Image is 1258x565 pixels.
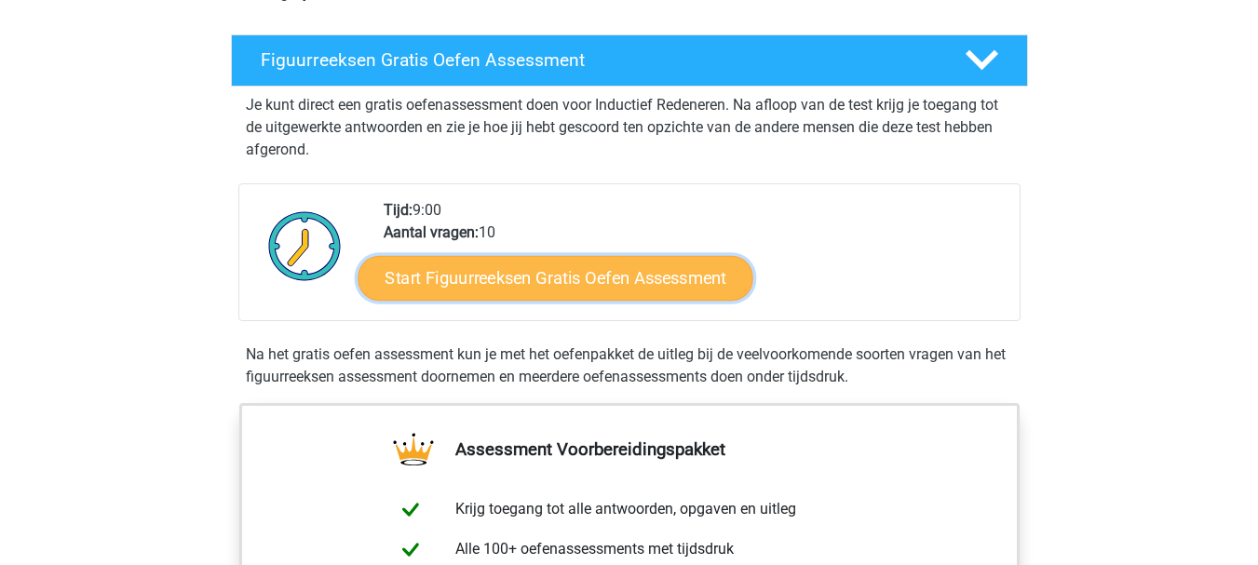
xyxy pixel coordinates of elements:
[258,199,352,292] img: Klok
[246,94,1013,161] p: Je kunt direct een gratis oefenassessment doen voor Inductief Redeneren. Na afloop van de test kr...
[261,49,935,71] h4: Figuurreeksen Gratis Oefen Assessment
[384,223,479,241] b: Aantal vragen:
[238,343,1021,388] div: Na het gratis oefen assessment kun je met het oefenpakket de uitleg bij de veelvoorkomende soorte...
[358,255,752,300] a: Start Figuurreeksen Gratis Oefen Assessment
[370,199,1019,320] div: 9:00 10
[223,34,1035,87] a: Figuurreeksen Gratis Oefen Assessment
[384,201,413,219] b: Tijd:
